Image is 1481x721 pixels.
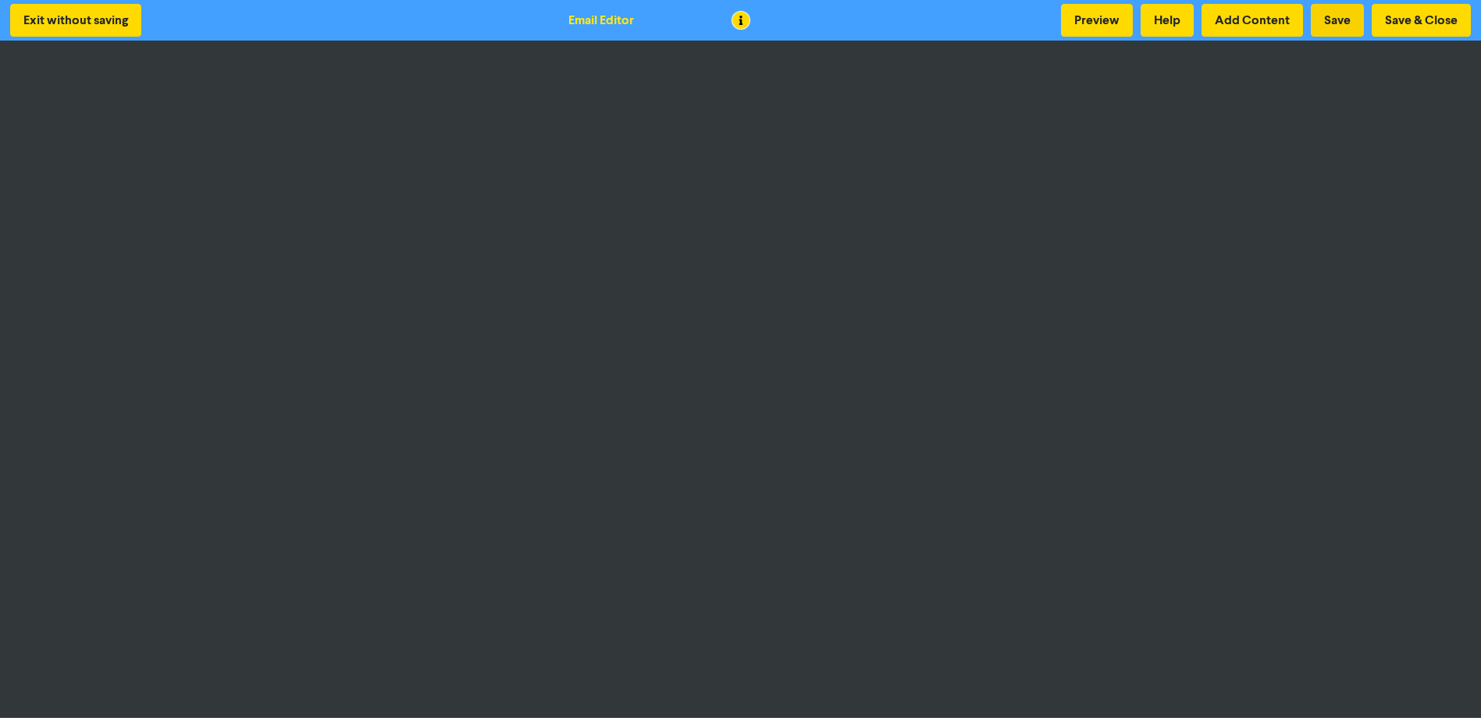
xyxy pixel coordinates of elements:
button: Add Content [1202,4,1303,37]
div: Email Editor [568,11,634,30]
button: Save [1311,4,1364,37]
button: Exit without saving [10,4,141,37]
button: Save & Close [1372,4,1471,37]
button: Preview [1061,4,1133,37]
button: Help [1141,4,1194,37]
